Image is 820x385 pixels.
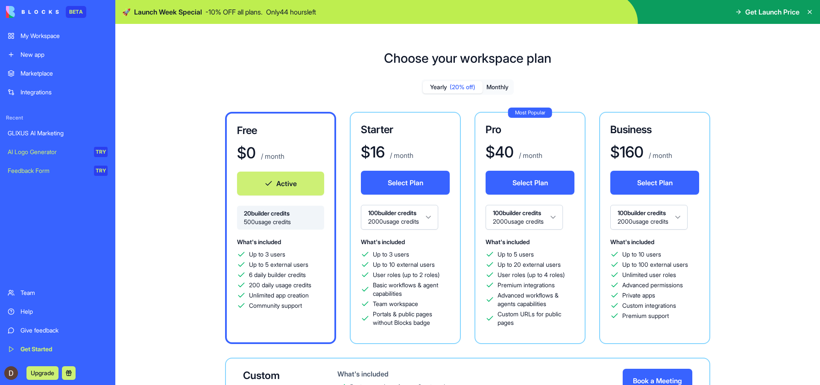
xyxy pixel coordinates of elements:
span: Recent [3,114,113,121]
div: What's included [337,369,457,379]
div: AI Logo Generator [8,148,88,156]
h1: $ 40 [486,143,514,160]
p: Only 44 hours left [266,7,316,17]
h1: $ 160 [610,143,644,160]
a: Team [3,284,113,301]
span: Team workspace [373,300,418,308]
span: Get Launch Price [745,7,799,17]
span: 200 daily usage credits [249,281,311,289]
a: Marketplace [3,65,113,82]
span: Up to 100 external users [622,260,688,269]
a: Help [3,303,113,320]
h3: Business [610,123,699,137]
div: BETA [66,6,86,18]
p: / month [388,150,413,160]
span: Custom integrations [622,301,676,310]
div: Team [20,289,108,297]
span: What's included [610,238,654,245]
span: 6 daily builder credits [249,271,306,279]
button: Select Plan [486,171,574,195]
a: New app [3,46,113,63]
span: Portals & public pages without Blocks badge [373,310,450,327]
span: User roles (up to 2 roles) [373,271,439,279]
div: New app [20,50,108,59]
span: Up to 5 external users [249,260,308,269]
a: Give feedback [3,322,113,339]
button: Monthly [483,81,512,93]
a: Integrations [3,84,113,101]
img: logo [6,6,59,18]
span: Private apps [622,291,655,300]
span: Up to 5 users [498,250,534,259]
span: Premium support [622,312,669,320]
span: Basic workflows & agent capabilities [373,281,450,298]
span: Up to 3 users [249,250,285,259]
div: TRY [94,166,108,176]
h1: Choose your workspace plan [384,50,551,66]
span: Premium integrations [498,281,555,289]
a: BETA [6,6,86,18]
span: What's included [361,238,405,245]
button: Select Plan [361,171,450,195]
h3: Free [237,124,324,137]
h3: Pro [486,123,574,137]
span: Up to 10 users [622,250,661,259]
button: Select Plan [610,171,699,195]
a: AI Logo GeneratorTRY [3,143,113,160]
span: 20 builder credits [244,209,317,218]
span: Advanced permissions [622,281,683,289]
p: / month [259,151,284,161]
span: 500 usage credits [244,218,317,226]
span: What's included [486,238,530,245]
a: Get Started [3,341,113,358]
span: Unlimited app creation [249,291,309,300]
a: Upgrade [26,368,59,377]
div: Most Popular [508,108,552,118]
p: / month [647,150,672,160]
div: Custom [243,369,310,382]
div: Feedback Form [8,166,88,175]
div: Get Started [20,345,108,353]
span: Custom URLs for public pages [498,310,574,327]
p: - 10 % OFF all plans. [205,7,263,17]
h1: $ 0 [237,144,256,161]
span: Advanced workflows & agents capabilities [498,291,574,308]
span: (20% off) [450,83,475,91]
span: Up to 10 external users [373,260,435,269]
h1: $ 16 [361,143,385,160]
a: GLIXUS AI Marketing [3,125,113,142]
div: Help [20,307,108,316]
span: 🚀 [122,7,131,17]
div: TRY [94,147,108,157]
div: My Workspace [20,32,108,40]
img: ACg8ocKq5EA3j3JFeBr65BRb6G5YX_pcrejBbvMHHZPGSOddEs8P8Q=s96-c [4,366,18,380]
span: Up to 20 external users [498,260,561,269]
span: What's included [237,238,281,245]
div: Give feedback [20,326,108,335]
a: Feedback FormTRY [3,162,113,179]
div: Marketplace [20,69,108,78]
span: Unlimited user roles [622,271,676,279]
a: My Workspace [3,27,113,44]
div: GLIXUS AI Marketing [8,129,108,137]
span: Community support [249,301,302,310]
button: Upgrade [26,366,59,380]
button: Active [237,172,324,195]
span: Launch Week Special [134,7,202,17]
span: User roles (up to 4 roles) [498,271,565,279]
p: / month [517,150,542,160]
button: Yearly [423,81,483,93]
span: Up to 3 users [373,250,409,259]
h3: Starter [361,123,450,137]
div: Integrations [20,88,108,96]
